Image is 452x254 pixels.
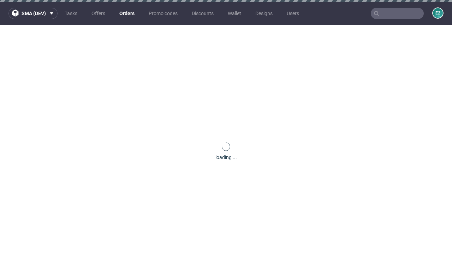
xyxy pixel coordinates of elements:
a: Promo codes [144,8,182,19]
a: Discounts [188,8,218,19]
a: Wallet [224,8,245,19]
a: Orders [115,8,139,19]
span: sma (dev) [22,11,46,16]
a: Designs [251,8,277,19]
button: sma (dev) [8,8,58,19]
a: Offers [87,8,109,19]
a: Users [282,8,303,19]
div: loading ... [215,154,237,161]
figcaption: e2 [433,8,443,18]
a: Tasks [60,8,82,19]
